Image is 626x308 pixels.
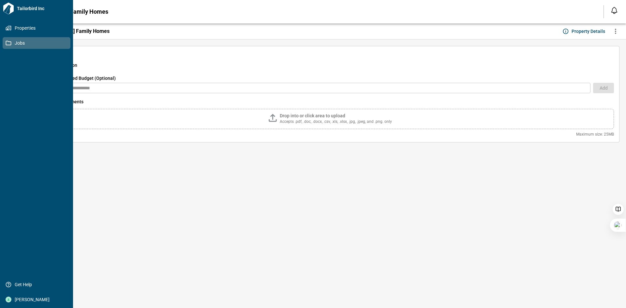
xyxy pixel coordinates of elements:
[45,62,614,68] span: Job Description
[609,5,619,16] button: Open notification feed
[609,25,622,38] button: more
[11,296,64,303] span: [PERSON_NAME]
[3,37,70,49] a: Jobs
[11,281,64,288] span: Get Help
[280,113,345,118] span: Drop into or click area to upload
[14,5,70,12] span: Tailorbird Inc
[45,132,614,137] span: Maximum size: 25MB
[11,40,64,46] span: Jobs
[45,98,614,105] span: Design Documents
[3,22,70,34] a: Properties
[561,26,608,37] button: Property Details
[45,75,614,81] span: Total Estimated Budget (Optional)
[280,119,392,124] span: Accepts .pdf, .doc, .docx, .csv, .xls, .xlsx, .jpg, .jpeg, and .png. only
[572,28,605,35] span: Property Details
[11,25,64,31] span: Properties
